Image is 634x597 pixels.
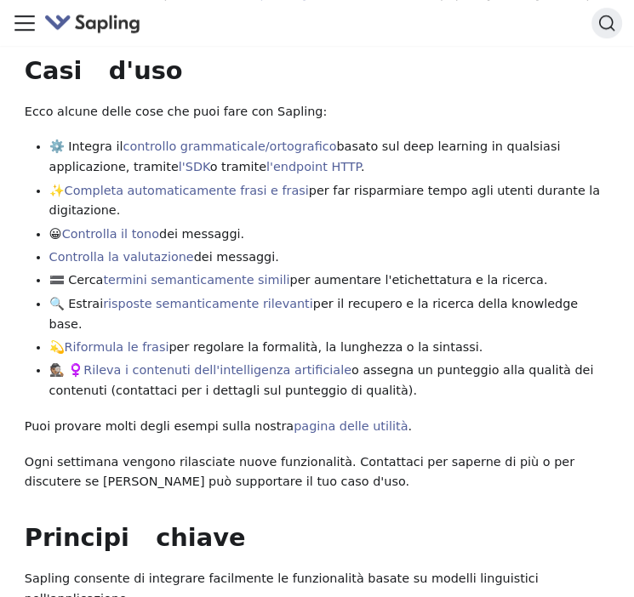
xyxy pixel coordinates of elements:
a: Completa automaticamente frasi e frasi [65,184,309,197]
a: pagina delle utilità [294,419,408,433]
h2: Casi d'uso [25,56,609,87]
li: 💫 per regolare la formalità, la lunghezza o la sintassi. [49,338,610,358]
button: Ricerca (Ctrl+K) [591,8,622,38]
a: termini semanticamente simili [103,273,289,287]
a: l'endpoint HTTP [266,160,361,173]
a: Rileva i contenuti dell'intelligenza artificiale [83,363,351,377]
p: Ogni settimana vengono rilasciate nuove funzionalità. Contattaci per saperne di più o per discute... [25,452,609,493]
img: Sapling.ai [44,11,141,36]
a: risposte semanticamente rilevanti [103,297,313,310]
h2: Principi chiave [25,523,609,554]
button: Attiva/disattiva la barra di navigazione [12,10,37,36]
li: 🔍 Estrai per il recupero e la ricerca della knowledge base. [49,294,610,335]
li: ⚙️ Integra il basato sul deep learning in qualsiasi applicazione, tramite o tramite . [49,137,610,178]
a: Riformula le frasi [65,340,169,354]
li: 🕵🏽 ♀️ o assegna un punteggio alla qualità dei contenuti (contattaci per i dettagli sul punteggio ... [49,361,610,401]
a: l'SDK [179,160,210,173]
a: Sapling.ai [44,11,147,36]
a: Controlla la valutazione [49,250,194,264]
p: Ecco alcune delle cose che puoi fare con Sapling: [25,102,609,122]
li: dei messaggi. [49,247,610,268]
a: controllo grammaticale/ortografico [123,139,336,153]
li: 🟰 Cerca per aumentare l'etichettatura e la ricerca. [49,270,610,291]
li: 😀 dei messaggi. [49,225,610,245]
p: Puoi provare molti degli esempi sulla nostra . [25,417,609,437]
li: ✨ per far risparmiare tempo agli utenti durante la digitazione. [49,181,610,222]
a: Controlla il tono [62,227,159,241]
